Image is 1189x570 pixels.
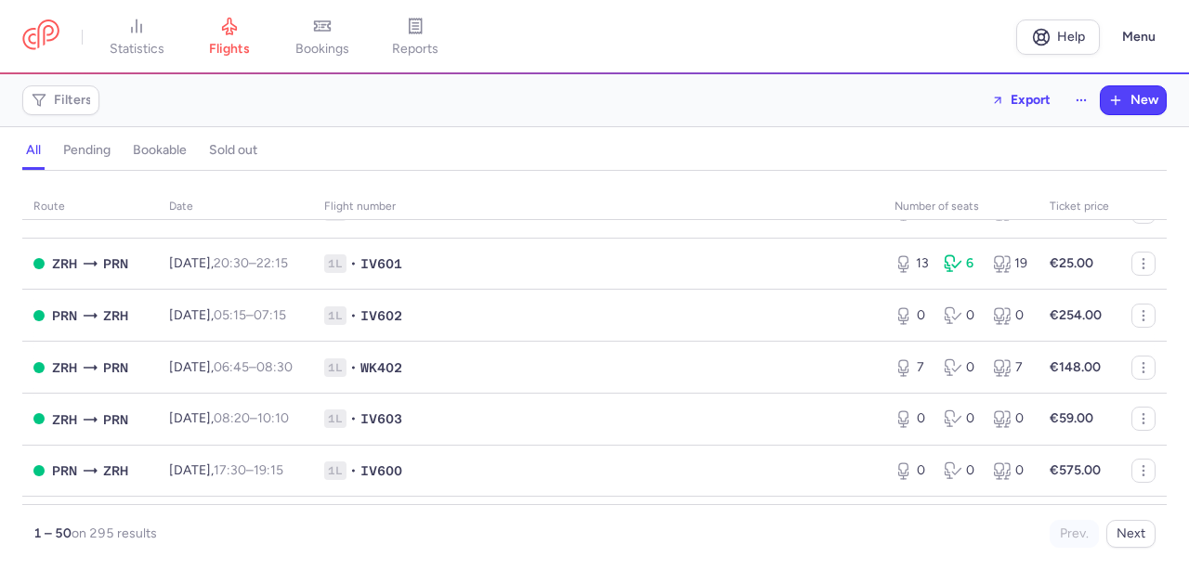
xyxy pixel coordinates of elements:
[360,358,402,377] span: WK402
[214,462,246,478] time: 17:30
[895,306,929,325] div: 0
[256,255,288,271] time: 22:15
[350,254,357,273] span: •
[324,409,346,428] span: 1L
[214,307,286,323] span: –
[295,41,349,58] span: bookings
[944,461,978,480] div: 0
[944,409,978,428] div: 0
[324,254,346,273] span: 1L
[895,358,929,377] div: 7
[1111,19,1167,55] button: Menu
[214,307,246,323] time: 05:15
[1050,307,1102,323] strong: €254.00
[214,410,289,426] span: –
[103,409,128,430] span: PRN
[324,358,346,377] span: 1L
[1011,93,1051,107] span: Export
[1050,410,1093,426] strong: €59.00
[63,142,111,159] h4: pending
[214,359,249,375] time: 06:45
[214,255,249,271] time: 20:30
[350,409,357,428] span: •
[1130,93,1158,108] span: New
[103,460,128,481] span: ZRH
[256,359,293,375] time: 08:30
[54,93,92,108] span: Filters
[392,41,438,58] span: reports
[350,358,357,377] span: •
[1050,462,1101,478] strong: €575.00
[993,254,1027,273] div: 19
[993,306,1027,325] div: 0
[1101,86,1166,114] button: New
[209,142,257,159] h4: sold out
[209,41,250,58] span: flights
[52,305,77,326] span: PRN
[169,307,286,323] span: [DATE],
[110,41,164,58] span: statistics
[103,253,128,274] span: PRN
[350,461,357,480] span: •
[214,462,283,478] span: –
[52,253,77,274] span: ZRH
[72,525,157,541] span: on 295 results
[360,409,402,428] span: IV603
[169,410,289,426] span: [DATE],
[1106,520,1156,548] button: Next
[1050,520,1099,548] button: Prev.
[1039,193,1120,221] th: Ticket price
[1050,359,1101,375] strong: €148.00
[183,17,276,58] a: flights
[22,19,59,54] a: CitizenPlane red outlined logo
[979,85,1063,115] button: Export
[103,357,128,378] span: PRN
[90,17,183,58] a: statistics
[993,358,1027,377] div: 7
[360,461,402,480] span: IV600
[883,193,1039,221] th: number of seats
[324,306,346,325] span: 1L
[895,254,929,273] div: 13
[23,86,98,114] button: Filters
[313,193,883,221] th: Flight number
[895,461,929,480] div: 0
[1050,255,1093,271] strong: €25.00
[214,359,293,375] span: –
[133,142,187,159] h4: bookable
[1016,19,1100,55] a: Help
[103,305,128,326] span: ZRH
[944,358,978,377] div: 0
[1057,30,1085,44] span: Help
[254,307,286,323] time: 07:15
[22,193,158,221] th: route
[214,255,288,271] span: –
[169,255,288,271] span: [DATE],
[324,461,346,480] span: 1L
[158,193,313,221] th: date
[944,254,978,273] div: 6
[993,461,1027,480] div: 0
[944,306,978,325] div: 0
[214,410,250,426] time: 08:20
[360,306,402,325] span: IV602
[257,410,289,426] time: 10:10
[895,409,929,428] div: 0
[26,142,41,159] h4: all
[369,17,462,58] a: reports
[276,17,369,58] a: bookings
[993,409,1027,428] div: 0
[169,359,293,375] span: [DATE],
[169,462,283,478] span: [DATE],
[350,306,357,325] span: •
[52,460,77,481] span: PRN
[254,462,283,478] time: 19:15
[52,409,77,430] span: ZRH
[33,525,72,541] strong: 1 – 50
[360,254,402,273] span: IV601
[52,357,77,378] span: ZRH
